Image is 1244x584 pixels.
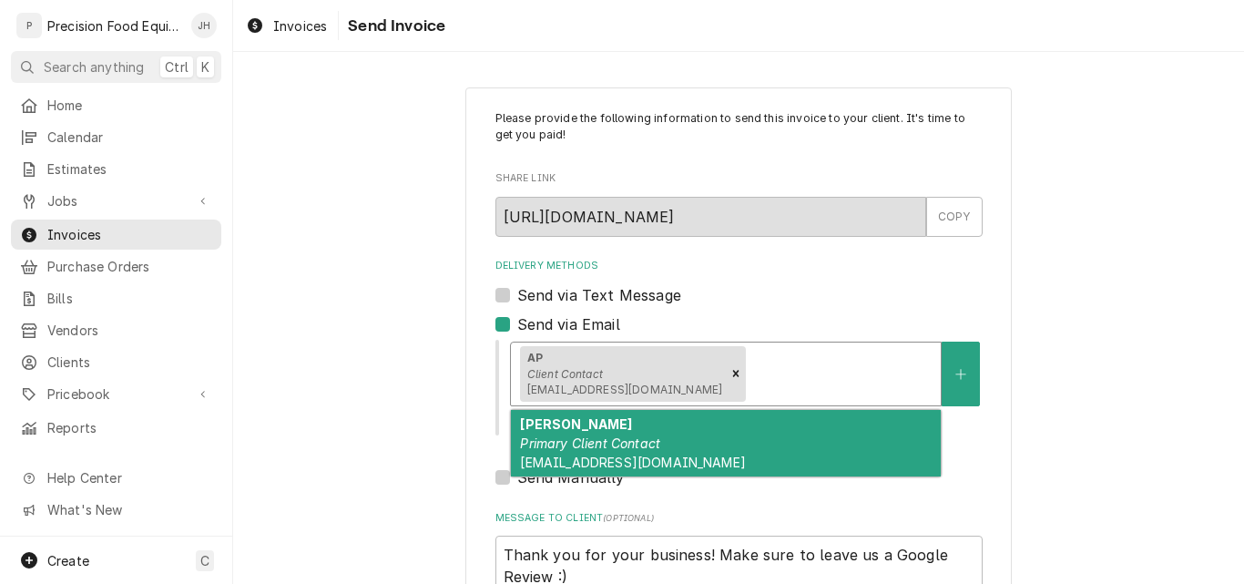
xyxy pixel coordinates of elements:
a: Invoices [11,220,221,250]
label: Send via Text Message [517,284,681,306]
a: Bills [11,283,221,313]
button: Create New Contact [942,342,980,406]
a: Go to Jobs [11,186,221,216]
span: Calendar [47,128,212,147]
span: Help Center [47,468,210,487]
a: Calendar [11,122,221,152]
span: Send Invoice [342,14,445,38]
button: COPY [926,197,983,237]
span: Clients [47,353,212,372]
a: Clients [11,347,221,377]
strong: [PERSON_NAME] [520,416,632,432]
span: Bills [47,289,212,308]
a: Go to What's New [11,495,221,525]
div: JH [191,13,217,38]
a: Home [11,90,221,120]
em: Client Contact [527,367,603,381]
a: Vendors [11,315,221,345]
label: Send Manually [517,466,625,488]
label: Send via Email [517,313,620,335]
span: C [200,551,209,570]
div: Precision Food Equipment LLC [47,16,181,36]
span: Invoices [273,16,327,36]
svg: Create New Contact [955,368,966,381]
div: Delivery Methods [495,259,983,488]
span: Invoices [47,225,212,244]
span: Estimates [47,159,212,179]
span: Home [47,96,212,115]
a: Go to Help Center [11,463,221,493]
span: Vendors [47,321,212,340]
span: ( optional ) [603,513,654,523]
p: Please provide the following information to send this invoice to your client. It's time to get yo... [495,110,983,144]
span: Create [47,553,89,569]
a: Reports [11,413,221,443]
a: Go to Pricebook [11,379,221,409]
label: Share Link [495,171,983,186]
a: Invoices [239,11,334,41]
label: Message to Client [495,511,983,526]
span: Purchase Orders [47,257,212,276]
span: Search anything [44,57,144,77]
span: K [201,57,209,77]
span: [EMAIL_ADDRESS][DOMAIN_NAME] [527,383,722,396]
span: Reports [47,418,212,437]
span: Pricebook [47,384,185,404]
div: P [16,13,42,38]
span: [EMAIL_ADDRESS][DOMAIN_NAME] [520,455,745,470]
div: Jason Hertel's Avatar [191,13,217,38]
label: Delivery Methods [495,259,983,273]
a: Estimates [11,154,221,184]
div: Remove [object Object] [726,346,746,403]
button: Search anythingCtrlK [11,51,221,83]
span: What's New [47,500,210,519]
a: Purchase Orders [11,251,221,282]
strong: AP [527,351,543,364]
em: Primary Client Contact [520,435,660,451]
span: Ctrl [165,57,189,77]
span: Jobs [47,191,185,210]
div: Share Link [495,171,983,236]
